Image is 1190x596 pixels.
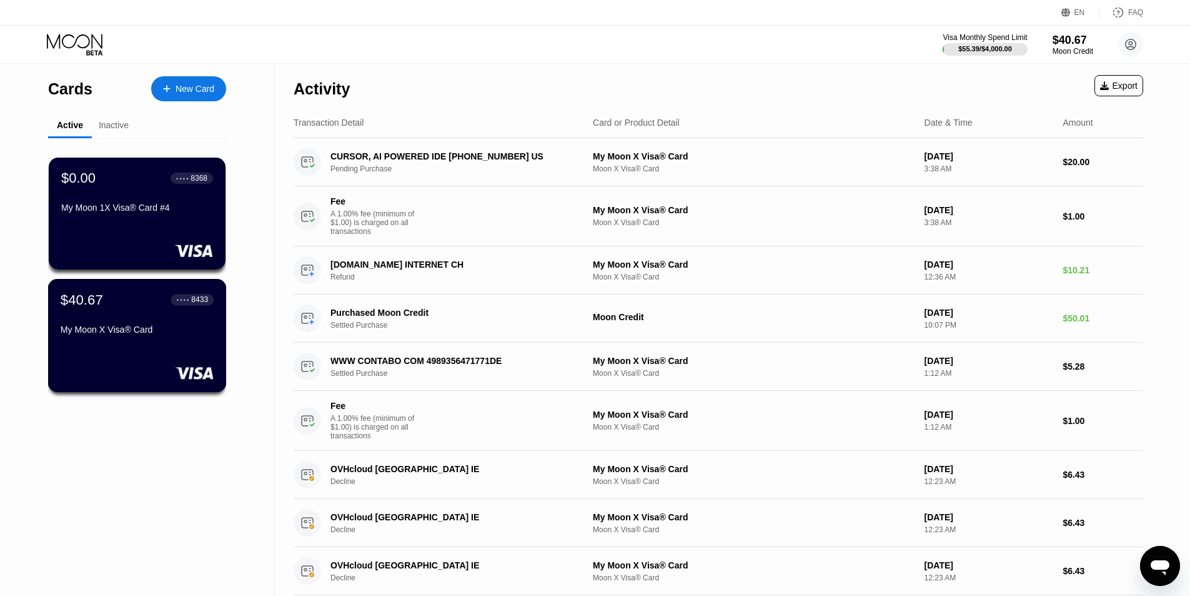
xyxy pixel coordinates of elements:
[593,356,915,366] div: My Moon X Visa® Card
[294,186,1143,246] div: FeeA 1.00% fee (minimum of $1.00) is charged on all transactionsMy Moon X Visa® CardMoon X Visa® ...
[48,80,92,98] div: Cards
[330,321,591,330] div: Settled Purchase
[925,308,1053,318] div: [DATE]
[99,120,129,130] div: Inactive
[925,151,1053,161] div: [DATE]
[925,205,1053,215] div: [DATE]
[1053,34,1093,47] div: $40.67
[593,525,915,534] div: Moon X Visa® Card
[593,423,915,432] div: Moon X Visa® Card
[925,410,1053,420] div: [DATE]
[330,369,591,378] div: Settled Purchase
[294,499,1143,547] div: OVHcloud [GEOGRAPHIC_DATA] IEDeclineMy Moon X Visa® CardMoon X Visa® Card[DATE]12:23 AM$6.43
[294,451,1143,499] div: OVHcloud [GEOGRAPHIC_DATA] IEDeclineMy Moon X Visa® CardMoon X Visa® Card[DATE]12:23 AM$6.43
[593,573,915,582] div: Moon X Visa® Card
[61,291,103,308] div: $40.67
[943,33,1027,56] div: Visa Monthly Spend Limit$55.39/$4,000.00
[330,164,591,173] div: Pending Purchase
[925,423,1053,432] div: 1:12 AM
[925,164,1053,173] div: 3:38 AM
[330,260,573,270] div: [DOMAIN_NAME] INTERNET CH
[925,464,1053,474] div: [DATE]
[1063,566,1143,576] div: $6.43
[177,298,189,301] div: ● ● ● ●
[49,280,226,391] div: $40.67● ● ● ●8433My Moon X Visa® Card
[1063,470,1143,480] div: $6.43
[943,33,1027,42] div: Visa Monthly Spend Limit
[330,573,591,582] div: Decline
[1063,313,1143,323] div: $50.01
[1063,361,1143,371] div: $5.28
[330,356,573,366] div: WWW CONTABO COM 4989356471771DE
[958,45,1012,53] div: $55.39 / $4,000.00
[176,84,214,94] div: New Card
[330,308,573,318] div: Purchased Moon Credit
[191,295,208,304] div: 8433
[1063,118,1093,128] div: Amount
[1063,518,1143,528] div: $6.43
[1063,265,1143,275] div: $10.21
[294,343,1143,391] div: WWW CONTABO COM 4989356471771DESettled PurchaseMy Moon X Visa® CardMoon X Visa® Card[DATE]1:12 AM...
[925,560,1053,570] div: [DATE]
[330,560,573,570] div: OVHcloud [GEOGRAPHIC_DATA] IE
[294,295,1143,343] div: Purchased Moon CreditSettled PurchaseMoon Credit[DATE]10:07 PM$50.01
[1061,6,1099,19] div: EN
[294,80,350,98] div: Activity
[294,547,1143,595] div: OVHcloud [GEOGRAPHIC_DATA] IEDeclineMy Moon X Visa® CardMoon X Visa® Card[DATE]12:23 AM$6.43
[593,260,915,270] div: My Moon X Visa® Card
[593,410,915,420] div: My Moon X Visa® Card
[593,512,915,522] div: My Moon X Visa® Card
[1074,8,1085,17] div: EN
[925,573,1053,582] div: 12:23 AM
[1094,75,1143,96] div: Export
[49,158,226,270] div: $0.00● ● ● ●8368My Moon 1X Visa® Card #4
[593,205,915,215] div: My Moon X Visa® Card
[593,118,680,128] div: Card or Product Detail
[925,118,973,128] div: Date & Time
[1099,6,1143,19] div: FAQ
[925,525,1053,534] div: 12:23 AM
[925,477,1053,486] div: 12:23 AM
[1128,8,1143,17] div: FAQ
[330,414,424,440] div: A 1.00% fee (minimum of $1.00) is charged on all transactions
[1063,416,1143,426] div: $1.00
[593,273,915,281] div: Moon X Visa® Card
[176,176,189,180] div: ● ● ● ●
[593,218,915,227] div: Moon X Visa® Card
[191,174,207,183] div: 8368
[925,321,1053,330] div: 10:07 PM
[57,120,83,130] div: Active
[593,369,915,378] div: Moon X Visa® Card
[925,273,1053,281] div: 12:36 AM
[925,369,1053,378] div: 1:12 AM
[1063,211,1143,221] div: $1.00
[294,246,1143,295] div: [DOMAIN_NAME] INTERNET CHRefundMy Moon X Visa® CardMoon X Visa® Card[DATE]12:36 AM$10.21
[330,525,591,534] div: Decline
[294,118,364,128] div: Transaction Detail
[330,151,573,161] div: CURSOR, AI POWERED IDE [PHONE_NUMBER] US
[330,273,591,281] div: Refund
[925,260,1053,270] div: [DATE]
[925,512,1053,522] div: [DATE]
[330,210,424,236] div: A 1.00% fee (minimum of $1.00) is charged on all transactions
[61,203,213,213] div: My Moon 1X Visa® Card #4
[61,170,96,186] div: $0.00
[593,164,915,173] div: Moon X Visa® Card
[925,218,1053,227] div: 3:38 AM
[330,401,418,411] div: Fee
[1100,81,1138,91] div: Export
[330,512,573,522] div: OVHcloud [GEOGRAPHIC_DATA] IE
[593,312,915,322] div: Moon Credit
[925,356,1053,366] div: [DATE]
[330,477,591,486] div: Decline
[1063,157,1143,167] div: $20.00
[1053,47,1093,56] div: Moon Credit
[151,76,226,101] div: New Card
[593,464,915,474] div: My Moon X Visa® Card
[593,477,915,486] div: Moon X Visa® Card
[330,464,573,474] div: OVHcloud [GEOGRAPHIC_DATA] IE
[294,138,1143,186] div: CURSOR, AI POWERED IDE [PHONE_NUMBER] USPending PurchaseMy Moon X Visa® CardMoon X Visa® Card[DAT...
[593,151,915,161] div: My Moon X Visa® Card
